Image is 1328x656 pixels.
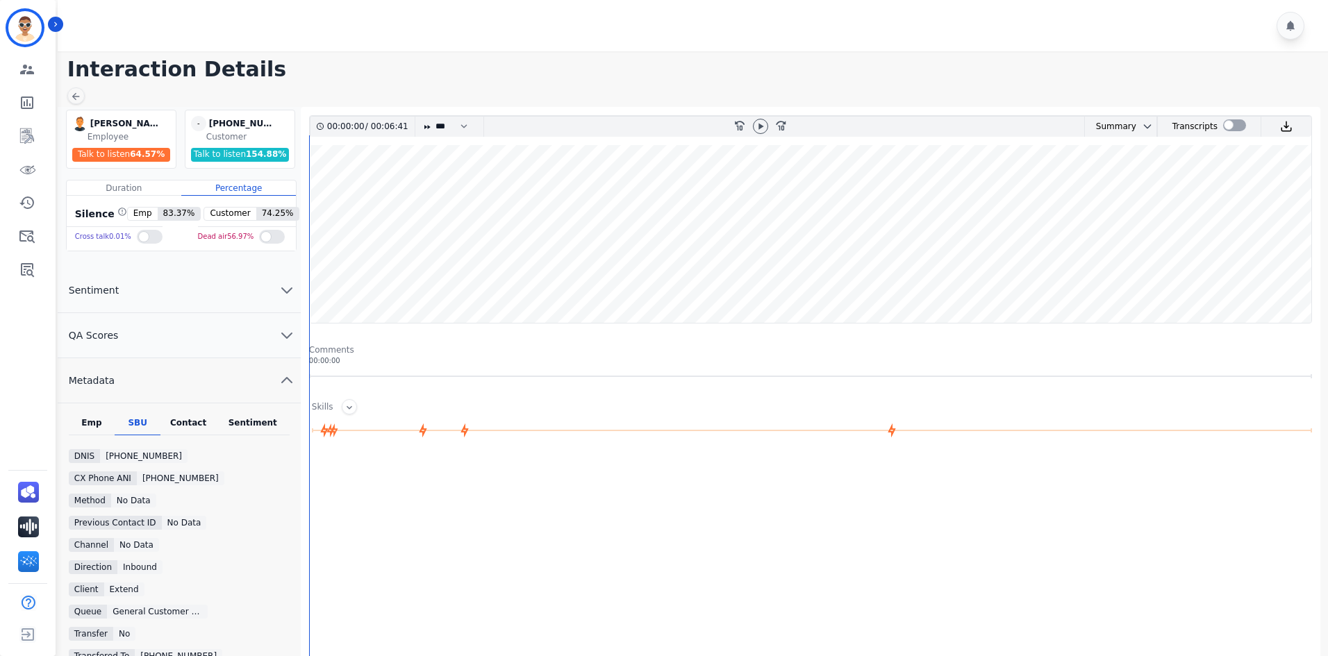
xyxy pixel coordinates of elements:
[204,208,256,220] span: Customer
[58,328,130,342] span: QA Scores
[58,373,126,387] span: Metadata
[8,11,42,44] img: Bordered avatar
[69,560,117,574] div: Direction
[67,57,1328,82] h1: Interaction Details
[72,148,171,162] div: Talk to listen
[216,417,290,435] div: Sentiment
[206,131,292,142] div: Customer
[111,494,156,507] div: No data
[69,471,137,485] div: CX Phone ANI
[115,417,160,435] div: SBU
[58,313,301,358] button: QA Scores chevron down
[246,149,286,159] span: 154.88 %
[162,516,207,530] div: No Data
[114,538,159,552] div: No Data
[158,208,201,220] span: 83.37 %
[100,449,188,463] div: [PHONE_NUMBER]
[104,582,144,596] div: extend
[137,471,224,485] div: [PHONE_NUMBER]
[113,627,135,641] div: No
[309,344,1312,355] div: Comments
[90,116,160,131] div: [PERSON_NAME]
[209,116,279,131] div: [PHONE_NUMBER]
[67,180,181,196] div: Duration
[107,605,208,619] div: General Customer Support
[256,208,299,220] span: 74.25 %
[69,516,162,530] div: Previous Contact ID
[69,627,113,641] div: Transfer
[191,116,206,131] span: -
[128,208,158,220] span: Emp
[1142,121,1153,132] svg: chevron down
[279,282,295,298] svg: chevron down
[69,538,114,552] div: Channel
[69,582,104,596] div: Client
[69,605,107,619] div: Queue
[58,358,301,403] button: Metadata chevron up
[160,417,216,435] div: Contact
[69,494,111,507] div: Method
[368,117,406,137] div: 00:06:41
[130,149,165,159] span: 64.57 %
[1085,117,1136,137] div: Summary
[72,207,127,221] div: Silence
[75,227,131,247] div: Cross talk 0.01 %
[198,227,254,247] div: Dead air 56.97 %
[58,268,301,313] button: Sentiment chevron down
[88,131,173,142] div: Employee
[279,327,295,344] svg: chevron down
[327,117,365,137] div: 00:00:00
[309,355,1312,366] div: 00:00:00
[1280,120,1293,133] img: download audio
[117,560,163,574] div: inbound
[191,148,290,162] div: Talk to listen
[279,372,295,389] svg: chevron up
[312,401,333,414] div: Skills
[69,449,100,463] div: DNIS
[58,283,130,297] span: Sentiment
[327,117,412,137] div: /
[181,180,296,196] div: Percentage
[1136,121,1153,132] button: chevron down
[69,417,115,435] div: Emp
[1172,117,1218,137] div: Transcripts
